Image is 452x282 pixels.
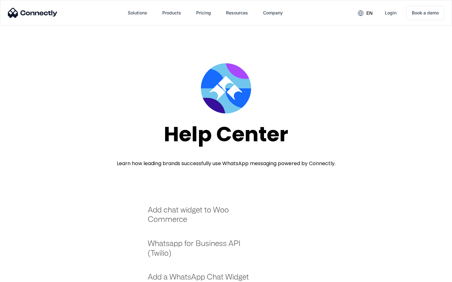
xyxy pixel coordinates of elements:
[385,8,396,17] div: Login
[148,205,257,230] a: Add chat widget to Woo Commerce
[13,271,38,280] ul: Language list
[366,9,373,18] div: en
[263,8,283,17] div: Company
[162,8,181,17] div: Products
[196,8,211,17] div: Pricing
[128,8,147,17] div: Solutions
[406,6,444,20] a: Book a demo
[8,8,57,18] img: Connectly Logo
[148,238,257,264] a: Whatsapp for Business API (Twilio)
[6,271,38,280] aside: Language selected: English
[191,5,216,20] a: Pricing
[164,123,288,146] div: Help Center
[117,160,336,167] div: Learn how leading brands successfully use WhatsApp messaging powered by Connectly.
[226,8,248,17] div: Resources
[380,5,401,20] a: Login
